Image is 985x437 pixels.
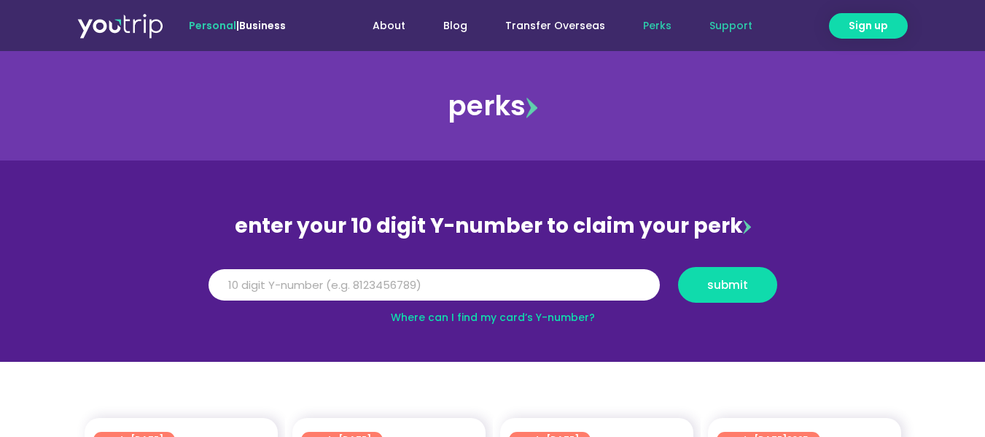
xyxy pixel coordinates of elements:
a: Support [690,12,771,39]
a: Blog [424,12,486,39]
button: submit [678,267,777,303]
span: | [189,18,286,33]
a: Transfer Overseas [486,12,624,39]
span: submit [707,279,748,290]
a: Sign up [829,13,908,39]
nav: Menu [325,12,771,39]
span: Personal [189,18,236,33]
span: Sign up [849,18,888,34]
a: About [354,12,424,39]
a: Perks [624,12,690,39]
a: Business [239,18,286,33]
div: enter your 10 digit Y-number to claim your perk [201,207,785,245]
a: Where can I find my card’s Y-number? [391,310,595,325]
form: Y Number [209,267,777,314]
input: 10 digit Y-number (e.g. 8123456789) [209,269,660,301]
